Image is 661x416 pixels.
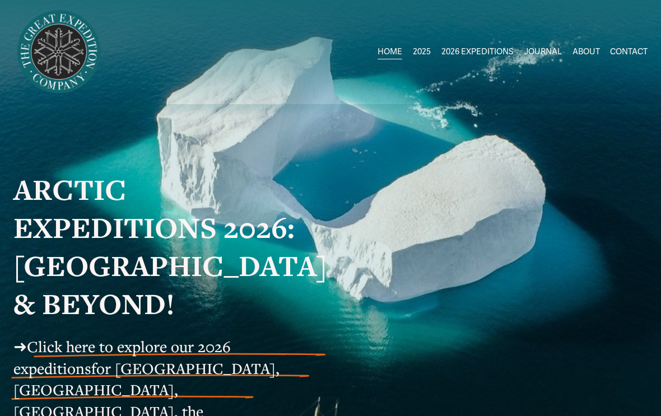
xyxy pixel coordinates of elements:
a: ABOUT [572,44,600,60]
span: 2026 EXPEDITIONS [441,44,514,59]
a: Click here to explore our 2026 expeditions [13,336,231,378]
span: 2025 [413,44,431,59]
a: JOURNAL [524,44,562,60]
a: HOME [378,44,402,60]
strong: ARCTIC EXPEDITIONS 2026: [GEOGRAPHIC_DATA] & BEYOND! [13,170,334,323]
a: CONTACT [610,44,648,60]
span: ➜ [13,336,27,357]
a: folder dropdown [413,44,431,60]
a: folder dropdown [441,44,514,60]
img: Arctic Expeditions [13,7,104,97]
